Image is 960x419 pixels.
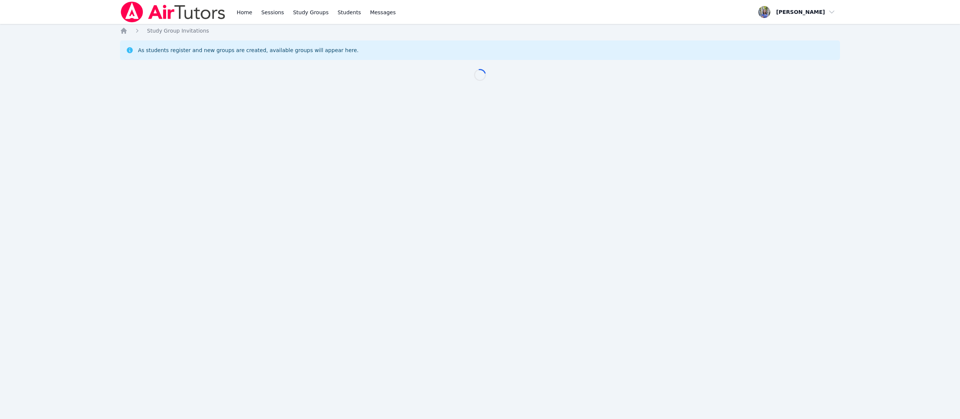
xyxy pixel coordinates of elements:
[147,27,209,34] a: Study Group Invitations
[138,46,358,54] div: As students register and new groups are created, available groups will appear here.
[370,9,396,16] span: Messages
[147,28,209,34] span: Study Group Invitations
[120,1,226,22] img: Air Tutors
[120,27,840,34] nav: Breadcrumb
